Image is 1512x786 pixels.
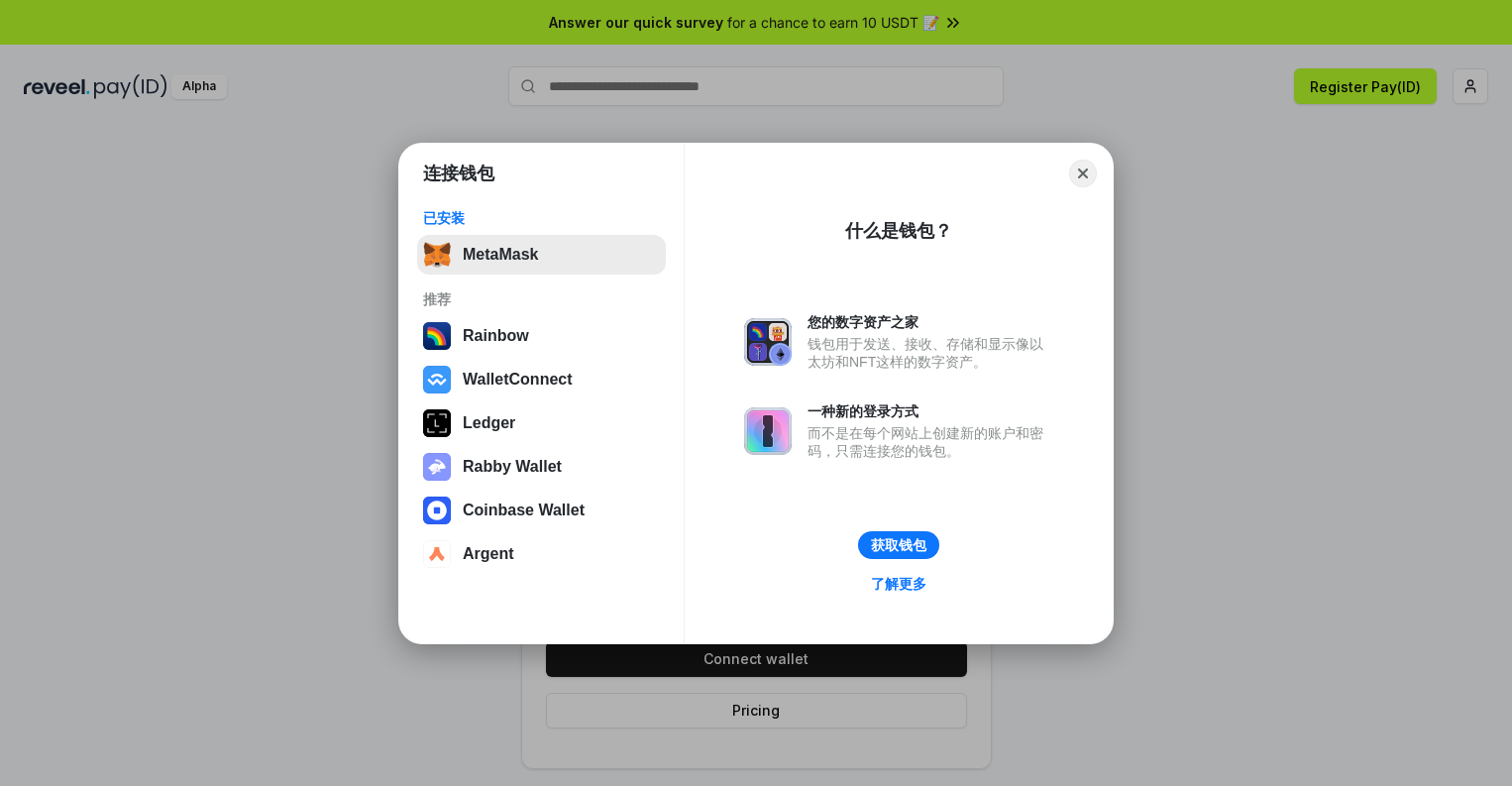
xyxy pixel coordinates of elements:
button: Argent [417,534,666,574]
div: Rainbow [463,327,529,345]
div: MetaMask [463,246,538,264]
button: Rabby Wallet [417,447,666,487]
div: 一种新的登录方式 [808,402,1053,420]
button: Rainbow [417,316,666,356]
div: Argent [463,545,514,563]
div: WalletConnect [463,371,573,389]
button: Coinbase Wallet [417,491,666,530]
div: 什么是钱包？ [845,219,952,243]
div: 推荐 [423,290,660,308]
button: 获取钱包 [858,531,939,559]
img: svg+xml,%3Csvg%20width%3D%2228%22%20height%3D%2228%22%20viewBox%3D%220%200%2028%2028%22%20fill%3D... [423,497,451,524]
button: MetaMask [417,235,666,275]
div: 您的数字资产之家 [808,313,1053,331]
a: 了解更多 [859,571,938,597]
div: 而不是在每个网站上创建新的账户和密码，只需连接您的钱包。 [808,424,1053,460]
img: svg+xml,%3Csvg%20xmlns%3D%22http%3A%2F%2Fwww.w3.org%2F2000%2Fsvg%22%20fill%3D%22none%22%20viewBox... [744,407,792,455]
img: svg+xml,%3Csvg%20xmlns%3D%22http%3A%2F%2Fwww.w3.org%2F2000%2Fsvg%22%20fill%3D%22none%22%20viewBox... [423,453,451,481]
div: 获取钱包 [871,536,926,554]
button: Ledger [417,403,666,443]
img: svg+xml,%3Csvg%20xmlns%3D%22http%3A%2F%2Fwww.w3.org%2F2000%2Fsvg%22%20fill%3D%22none%22%20viewBox... [744,318,792,366]
img: svg+xml,%3Csvg%20width%3D%2228%22%20height%3D%2228%22%20viewBox%3D%220%200%2028%2028%22%20fill%3D... [423,540,451,568]
div: Coinbase Wallet [463,502,585,519]
img: svg+xml,%3Csvg%20width%3D%2228%22%20height%3D%2228%22%20viewBox%3D%220%200%2028%2028%22%20fill%3D... [423,366,451,393]
div: Rabby Wallet [463,458,562,476]
img: svg+xml,%3Csvg%20xmlns%3D%22http%3A%2F%2Fwww.w3.org%2F2000%2Fsvg%22%20width%3D%2228%22%20height%3... [423,409,451,437]
div: 已安装 [423,209,660,227]
h1: 连接钱包 [423,162,494,185]
div: 了解更多 [871,575,926,593]
img: svg+xml,%3Csvg%20width%3D%22120%22%20height%3D%22120%22%20viewBox%3D%220%200%20120%20120%22%20fil... [423,322,451,350]
div: 钱包用于发送、接收、存储和显示像以太坊和NFT这样的数字资产。 [808,335,1053,371]
div: Ledger [463,414,515,432]
img: svg+xml,%3Csvg%20fill%3D%22none%22%20height%3D%2233%22%20viewBox%3D%220%200%2035%2033%22%20width%... [423,241,451,269]
button: WalletConnect [417,360,666,399]
button: Close [1069,160,1097,187]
